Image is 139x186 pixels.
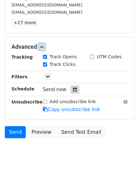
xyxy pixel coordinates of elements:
strong: Unsubscribe [11,99,43,104]
small: [EMAIL_ADDRESS][DOMAIN_NAME] [11,3,82,7]
span: Send now [43,87,66,92]
h5: Advanced [11,43,128,50]
strong: Tracking [11,54,33,60]
strong: Schedule [11,86,34,91]
label: Add unsubscribe link [50,98,96,105]
a: Copy unsubscribe link [43,107,100,112]
a: Preview [27,126,55,138]
iframe: Chat Widget [107,155,139,186]
small: [EMAIL_ADDRESS][DOMAIN_NAME] [11,10,82,15]
strong: Filters [11,74,28,79]
label: Track Clicks [50,61,76,68]
a: Send Test Email [57,126,105,138]
a: Send [5,126,26,138]
a: +27 more [11,19,38,27]
label: Track Opens [50,54,77,60]
label: UTM Codes [97,54,122,60]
